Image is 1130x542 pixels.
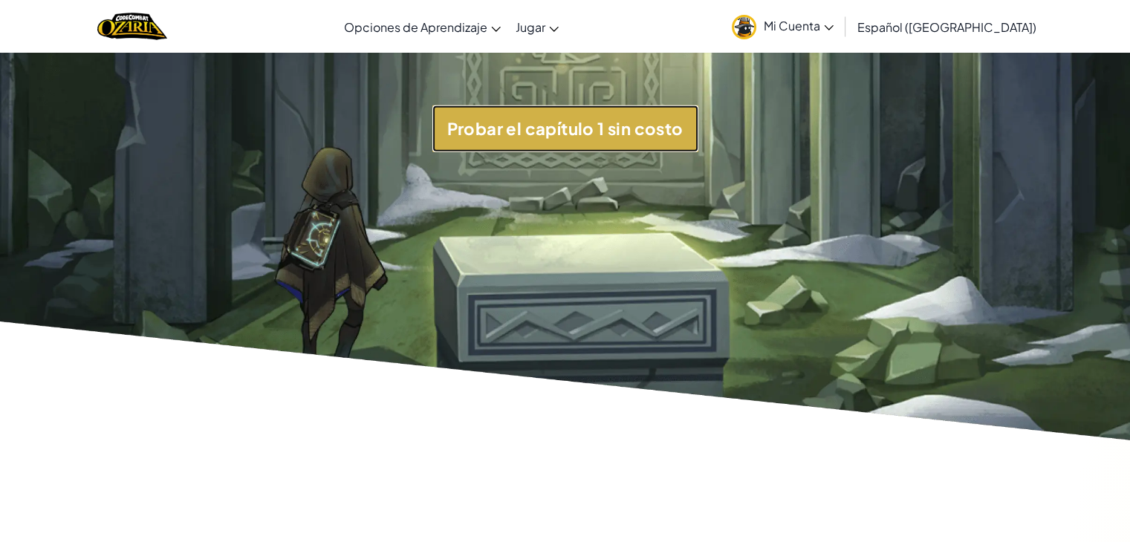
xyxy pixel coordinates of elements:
[724,3,841,50] a: Mi Cuenta
[764,18,834,33] span: Mi Cuenta
[508,7,566,47] a: Jugar
[516,19,545,35] span: Jugar
[97,11,166,42] img: Home
[97,11,166,42] a: Ozaria by CodeCombat logo
[732,15,756,39] img: avatar
[337,7,508,47] a: Opciones de Aprendizaje
[850,7,1044,47] a: Español ([GEOGRAPHIC_DATA])
[432,105,698,152] button: Probar el capítulo 1 sin costo
[344,19,487,35] span: Opciones de Aprendizaje
[857,19,1036,35] span: Español ([GEOGRAPHIC_DATA])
